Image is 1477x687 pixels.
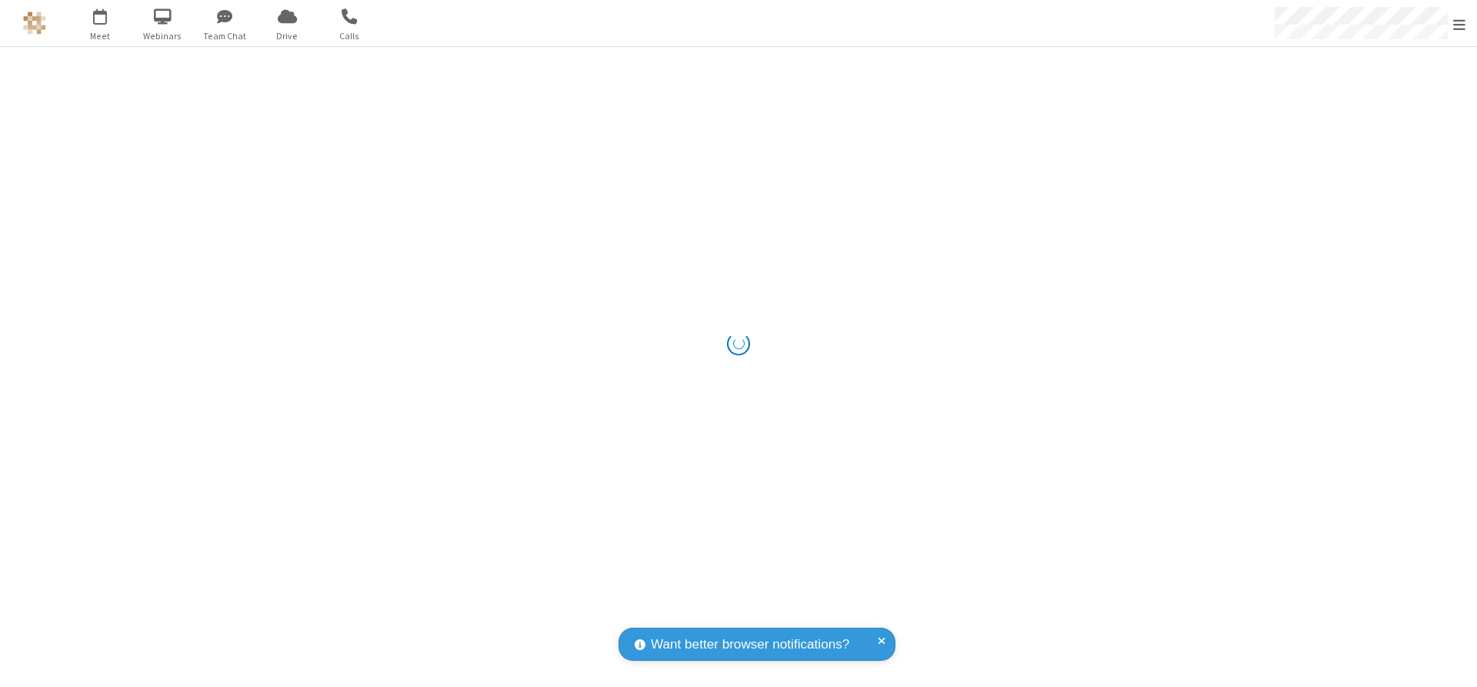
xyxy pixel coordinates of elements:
[196,29,254,43] span: Team Chat
[651,635,849,655] span: Want better browser notifications?
[258,29,316,43] span: Drive
[134,29,192,43] span: Webinars
[72,29,129,43] span: Meet
[23,12,46,35] img: QA Selenium DO NOT DELETE OR CHANGE
[321,29,378,43] span: Calls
